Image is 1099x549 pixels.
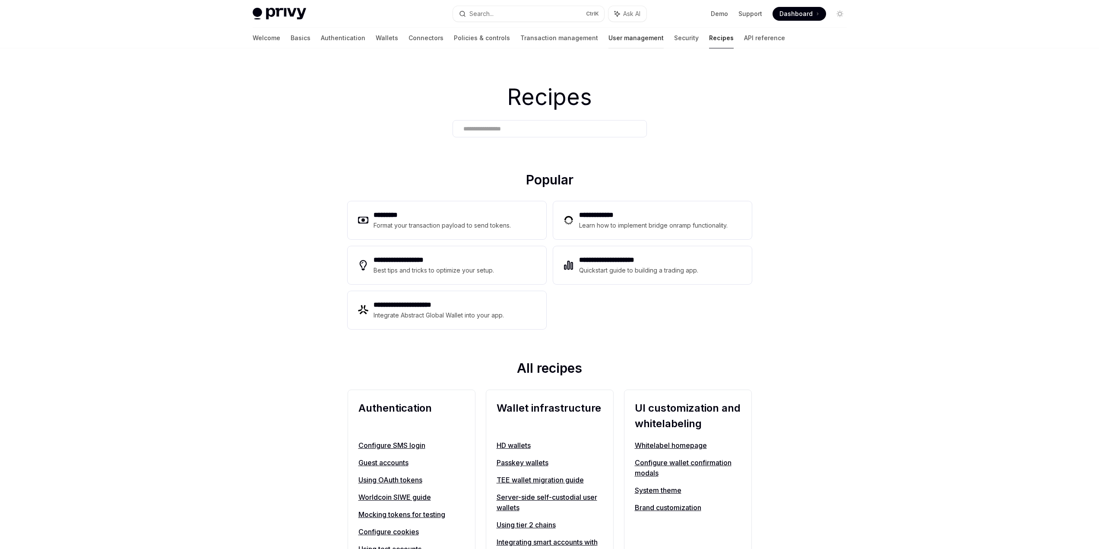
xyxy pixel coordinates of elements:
a: HD wallets [497,440,603,451]
a: Server-side self-custodial user wallets [497,492,603,513]
a: TEE wallet migration guide [497,475,603,485]
div: Quickstart guide to building a trading app. [579,265,699,276]
a: Wallets [376,28,398,48]
a: Using tier 2 chains [497,520,603,530]
a: API reference [744,28,785,48]
h2: UI customization and whitelabeling [635,400,741,432]
span: Ask AI [623,10,640,18]
a: Demo [711,10,728,18]
h2: Popular [348,172,752,191]
img: light logo [253,8,306,20]
a: Dashboard [773,7,826,21]
a: Brand customization [635,502,741,513]
a: Transaction management [520,28,598,48]
a: **** **** ***Learn how to implement bridge onramp functionality. [553,201,752,239]
a: Security [674,28,699,48]
a: Welcome [253,28,280,48]
a: Guest accounts [358,457,465,468]
button: Ask AI [608,6,646,22]
a: Worldcoin SIWE guide [358,492,465,502]
div: Learn how to implement bridge onramp functionality. [579,220,730,231]
div: Best tips and tricks to optimize your setup. [374,265,495,276]
span: Dashboard [779,10,813,18]
button: Toggle dark mode [833,7,847,21]
div: Integrate Abstract Global Wallet into your app. [374,310,505,321]
a: User management [608,28,664,48]
div: Search... [469,9,494,19]
a: Passkey wallets [497,457,603,468]
a: Mocking tokens for testing [358,509,465,520]
a: Configure cookies [358,527,465,537]
a: Authentication [321,28,365,48]
a: Policies & controls [454,28,510,48]
a: Connectors [409,28,443,48]
a: Recipes [709,28,734,48]
a: Support [738,10,762,18]
a: Configure SMS login [358,440,465,451]
a: Configure wallet confirmation modals [635,457,741,478]
span: Ctrl K [586,10,599,17]
div: Format your transaction payload to send tokens. [374,220,511,231]
button: Search...CtrlK [453,6,604,22]
a: Whitelabel homepage [635,440,741,451]
h2: Wallet infrastructure [497,400,603,432]
h2: Authentication [358,400,465,432]
a: Using OAuth tokens [358,475,465,485]
a: Basics [291,28,310,48]
a: **** ****Format your transaction payload to send tokens. [348,201,546,239]
h2: All recipes [348,360,752,379]
a: System theme [635,485,741,495]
